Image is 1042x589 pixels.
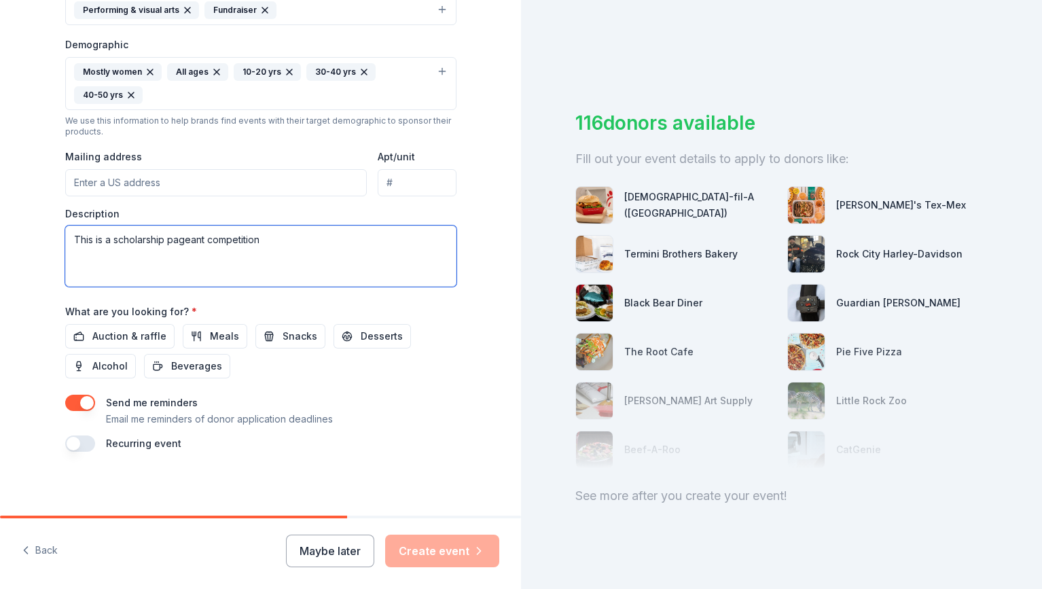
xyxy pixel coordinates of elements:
img: photo for Guardian Angel Device [788,285,825,321]
textarea: This is a scholarship pageant competition [65,226,456,287]
div: Termini Brothers Bakery [624,246,738,262]
div: Rock City Harley-Davidson [836,246,963,262]
button: Meals [183,324,247,349]
input: Enter a US address [65,169,367,196]
div: Mostly women [74,63,162,81]
span: Beverages [171,358,222,374]
div: We use this information to help brands find events with their target demographic to sponsor their... [65,115,456,137]
div: Performing & visual arts [74,1,199,19]
img: photo for Termini Brothers Bakery [576,236,613,272]
div: See more after you create your event! [575,485,988,507]
span: Desserts [361,328,403,344]
label: Description [65,207,120,221]
button: Desserts [334,324,411,349]
button: Snacks [255,324,325,349]
div: Guardian [PERSON_NAME] [836,295,960,311]
label: Recurring event [106,438,181,449]
button: Maybe later [286,535,374,567]
input: # [378,169,456,196]
button: Mostly womenAll ages10-20 yrs30-40 yrs40-50 yrs [65,57,456,110]
img: photo for Rock City Harley-Davidson [788,236,825,272]
p: Email me reminders of donor application deadlines [106,411,333,427]
div: Fundraiser [204,1,276,19]
div: 10-20 yrs [234,63,301,81]
div: Black Bear Diner [624,295,702,311]
label: Demographic [65,38,128,52]
span: Auction & raffle [92,328,166,344]
label: Mailing address [65,150,142,164]
div: [DEMOGRAPHIC_DATA]-fil-A ([GEOGRAPHIC_DATA]) [624,189,776,221]
img: photo for Chuy's Tex-Mex [788,187,825,224]
div: [PERSON_NAME]'s Tex-Mex [836,197,966,213]
label: Apt/unit [378,150,415,164]
label: Send me reminders [106,397,198,408]
div: 116 donors available [575,109,988,137]
button: Beverages [144,354,230,378]
img: photo for Chick-fil-A (North Little Rock) [576,187,613,224]
span: Snacks [283,328,317,344]
button: Auction & raffle [65,324,175,349]
div: All ages [167,63,228,81]
div: 30-40 yrs [306,63,376,81]
button: Alcohol [65,354,136,378]
button: Back [22,537,58,565]
span: Alcohol [92,358,128,374]
label: What are you looking for? [65,305,197,319]
div: Fill out your event details to apply to donors like: [575,148,988,170]
div: 40-50 yrs [74,86,143,104]
span: Meals [210,328,239,344]
img: photo for Black Bear Diner [576,285,613,321]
